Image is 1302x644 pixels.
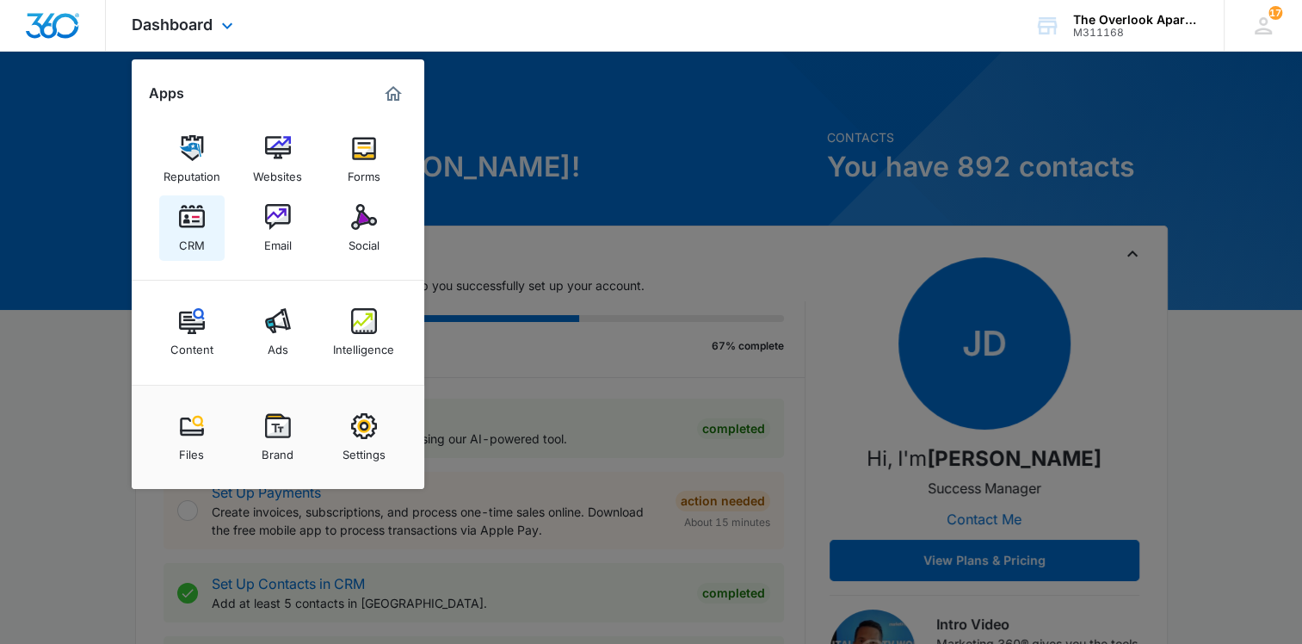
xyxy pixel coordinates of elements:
[1268,6,1282,20] div: notifications count
[333,334,394,356] div: Intelligence
[159,405,225,470] a: Files
[245,195,311,261] a: Email
[132,15,213,34] span: Dashboard
[179,439,204,461] div: Files
[331,127,397,192] a: Forms
[164,161,220,183] div: Reputation
[149,85,184,102] h2: Apps
[268,334,288,356] div: Ads
[342,439,386,461] div: Settings
[331,405,397,470] a: Settings
[245,405,311,470] a: Brand
[379,80,407,108] a: Marketing 360® Dashboard
[331,300,397,365] a: Intelligence
[262,439,293,461] div: Brand
[159,300,225,365] a: Content
[159,195,225,261] a: CRM
[264,230,292,252] div: Email
[1073,13,1199,27] div: account name
[245,127,311,192] a: Websites
[331,195,397,261] a: Social
[253,161,302,183] div: Websites
[170,334,213,356] div: Content
[179,230,205,252] div: CRM
[245,300,311,365] a: Ads
[348,161,380,183] div: Forms
[1073,27,1199,39] div: account id
[349,230,379,252] div: Social
[1268,6,1282,20] span: 17
[159,127,225,192] a: Reputation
